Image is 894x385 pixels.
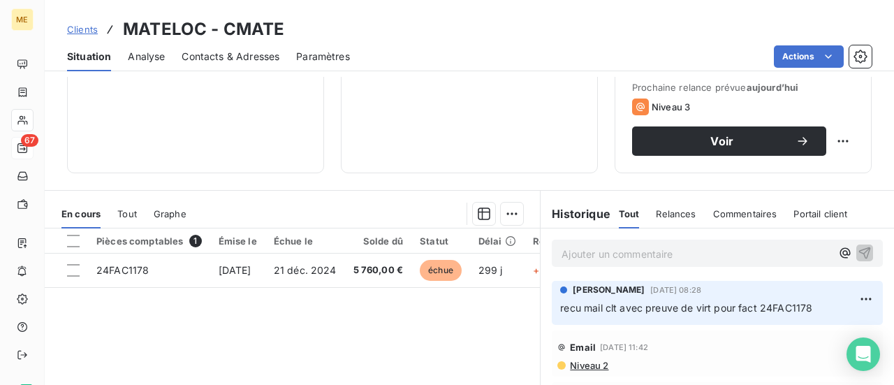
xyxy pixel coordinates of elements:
[219,264,251,276] span: [DATE]
[274,264,337,276] span: 21 déc. 2024
[219,235,257,247] div: Émise le
[652,101,690,112] span: Niveau 3
[650,286,701,294] span: [DATE] 08:28
[123,17,284,42] h3: MATELOC - CMATE
[541,205,610,222] h6: Historique
[570,342,596,353] span: Email
[296,50,350,64] span: Paramètres
[67,24,98,35] span: Clients
[560,302,812,314] span: recu mail clt avec preuve de virt pour fact 24FAC1178
[117,208,137,219] span: Tout
[656,208,696,219] span: Relances
[67,50,111,64] span: Situation
[847,337,880,371] div: Open Intercom Messenger
[619,208,640,219] span: Tout
[61,208,101,219] span: En cours
[649,136,796,147] span: Voir
[569,360,608,371] span: Niveau 2
[154,208,186,219] span: Graphe
[793,208,847,219] span: Portail client
[713,208,777,219] span: Commentaires
[600,343,648,351] span: [DATE] 11:42
[420,260,462,281] span: échue
[182,50,279,64] span: Contacts & Adresses
[67,22,98,36] a: Clients
[189,235,202,247] span: 1
[632,82,854,93] span: Prochaine relance prévue
[533,235,578,247] div: Retard
[420,235,462,247] div: Statut
[573,284,645,296] span: [PERSON_NAME]
[96,235,202,247] div: Pièces comptables
[478,264,503,276] span: 299 j
[96,264,149,276] span: 24FAC1178
[533,264,564,276] span: +269 j
[274,235,337,247] div: Échue le
[478,235,516,247] div: Délai
[774,45,844,68] button: Actions
[632,126,826,156] button: Voir
[747,82,799,93] span: aujourd’hui
[353,235,404,247] div: Solde dû
[353,263,404,277] span: 5 760,00 €
[11,8,34,31] div: ME
[128,50,165,64] span: Analyse
[21,134,38,147] span: 67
